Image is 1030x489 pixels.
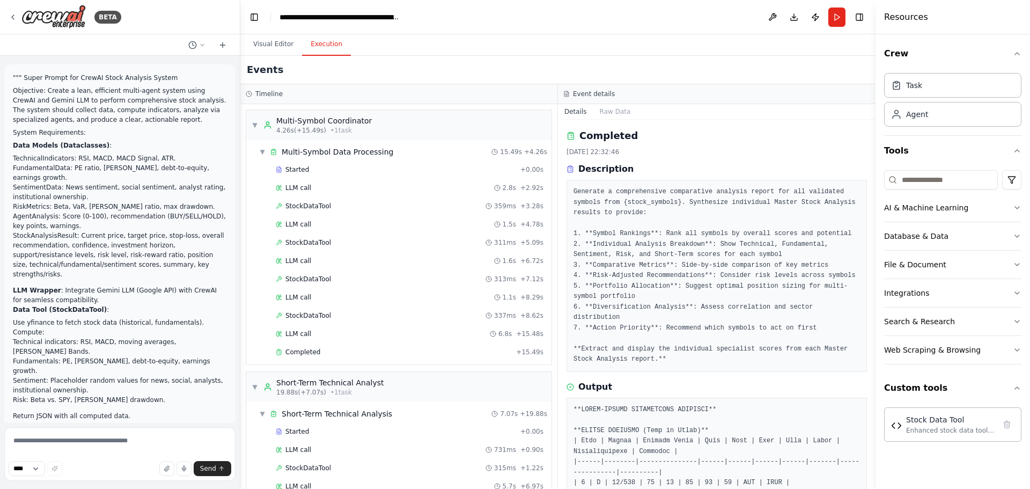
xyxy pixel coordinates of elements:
[13,356,227,376] li: Fundamentals: PE, [PERSON_NAME], debt-to-equity, earnings growth.
[13,202,227,211] li: RiskMetrics: Beta, VaR, [PERSON_NAME] ratio, max drawdown.
[558,104,593,119] button: Details
[520,184,543,192] span: + 2.92s
[13,327,227,405] li: Compute:
[884,194,1021,222] button: AI & Machine Learning
[884,373,1021,403] button: Custom tools
[285,293,311,302] span: LLM call
[13,86,227,125] p: Objective: Create a lean, efficient multi-agent system using CrewAI and Gemini LLM to perform com...
[573,90,615,98] h3: Event details
[194,461,231,476] button: Send
[906,80,922,91] div: Task
[282,408,392,419] span: Short-Term Technical Analysis
[330,126,352,135] span: • 1 task
[494,202,516,210] span: 359ms
[285,238,331,247] span: StockDataTool
[247,10,262,25] button: Hide left sidebar
[13,211,227,231] li: AgentAnalysis: Score (0-100), recommendation (BUY/SELL/HOLD), key points, warnings.
[285,446,311,454] span: LLM call
[13,142,109,149] strong: Data Models (Dataclasses)
[520,293,543,302] span: + 8.29s
[47,461,62,476] button: Improve this prompt
[494,275,516,283] span: 313ms
[494,311,516,320] span: 337ms
[494,446,516,454] span: 731ms
[566,148,867,156] div: [DATE] 22:32:46
[500,410,518,418] span: 7.07s
[276,115,372,126] div: Multi-Symbol Coordinator
[852,10,867,25] button: Hide right sidebar
[520,464,543,472] span: + 1.22s
[285,257,311,265] span: LLM call
[891,420,902,431] img: Stock Data Tool
[884,39,1021,69] button: Crew
[94,11,121,24] div: BETA
[276,126,326,135] span: 4.26s (+15.49s)
[494,238,516,247] span: 311ms
[578,381,612,393] h3: Output
[13,376,227,395] li: Sentiment: Placeholder random values for news, social, analysts, institutional ownership.
[13,305,227,315] p: :
[503,293,516,302] span: 1.1s
[176,461,192,476] button: Click to speak your automation idea
[884,69,1021,135] div: Crew
[285,311,331,320] span: StockDataTool
[498,330,512,338] span: 6.8s
[516,348,543,356] span: + 15.49s
[285,220,311,229] span: LLM call
[13,73,227,83] p: """ Super Prompt for CrewAI Stock Analysis System
[285,165,309,174] span: Started
[884,11,928,24] h4: Resources
[13,163,227,183] li: FundamentalData: PE ratio, [PERSON_NAME], debt-to-equity, earnings growth.
[259,410,266,418] span: ▼
[524,148,547,156] span: + 4.26s
[520,165,543,174] span: + 0.00s
[999,417,1014,432] button: Delete tool
[884,259,946,270] div: File & Document
[503,257,516,265] span: 1.6s
[520,427,543,436] span: + 0.00s
[520,311,543,320] span: + 8.62s
[13,411,227,421] li: Return JSON with all computed data.
[255,90,283,98] h3: Timeline
[13,287,61,294] strong: LLM Wrapper
[13,306,107,313] strong: Data Tool (StockDataTool)
[884,202,968,213] div: AI & Machine Learning
[245,33,302,56] button: Visual Editor
[884,251,1021,279] button: File & Document
[159,461,174,476] button: Upload files
[259,148,266,156] span: ▼
[520,202,543,210] span: + 3.28s
[884,336,1021,364] button: Web Scraping & Browsing
[279,12,400,23] nav: breadcrumb
[906,414,995,425] div: Stock Data Tool
[13,154,227,163] li: TechnicalIndicators: RSI, MACD, MACD Signal, ATR.
[285,330,311,338] span: LLM call
[503,220,516,229] span: 1.5s
[214,39,231,52] button: Start a new chat
[884,166,1021,373] div: Tools
[247,62,283,77] h2: Events
[884,316,955,327] div: Search & Research
[884,222,1021,250] button: Database & Data
[884,231,948,242] div: Database & Data
[13,128,227,137] p: System Requirements:
[276,388,326,397] span: 19.88s (+7.07s)
[285,427,309,436] span: Started
[13,141,227,150] p: :
[573,187,860,365] pre: Generate a comprehensive comparative analysis report for all validated symbols from {stock_symbol...
[285,464,331,472] span: StockDataTool
[906,426,995,435] div: Enhanced stock data tool that fetches comprehensive stock information including price data, funda...
[13,231,227,279] li: StockAnalysisResult: Current price, target price, stop-loss, overall recommendation, confidence, ...
[520,220,543,229] span: + 4.78s
[884,136,1021,166] button: Tools
[13,183,227,202] li: SentimentData: News sentiment, social sentiment, analyst rating, institutional ownership.
[520,275,543,283] span: + 7.12s
[884,288,929,298] div: Integrations
[500,148,522,156] span: 15.49s
[13,318,227,327] li: Use yfinance to fetch stock data (historical, fundamentals).
[200,464,216,473] span: Send
[252,383,258,391] span: ▼
[884,279,1021,307] button: Integrations
[184,39,210,52] button: Switch to previous chat
[516,330,543,338] span: + 15.48s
